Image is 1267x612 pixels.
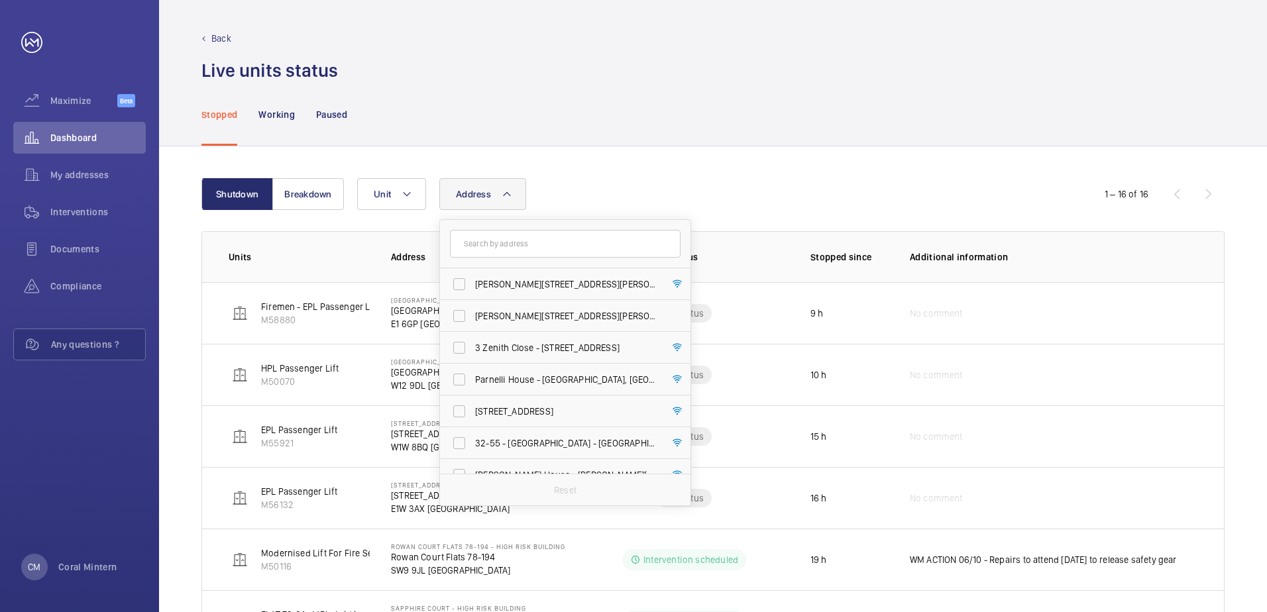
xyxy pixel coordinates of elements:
div: 1 – 16 of 16 [1105,187,1148,201]
p: Back [211,32,231,45]
span: Beta [117,94,135,107]
p: Paused [316,108,347,121]
button: Breakdown [272,178,344,210]
p: EPL Passenger Lift [261,485,337,498]
p: [GEOGRAPHIC_DATA] [391,296,503,304]
p: [GEOGRAPHIC_DATA] [391,366,511,379]
p: M50116 [261,560,468,573]
p: E1W 3AX [GEOGRAPHIC_DATA] [391,502,535,515]
p: M55921 [261,436,337,450]
span: Compliance [50,280,146,293]
p: [STREET_ADDRESS] [391,419,514,427]
img: elevator.svg [232,552,248,568]
p: Intervention scheduled [643,553,738,566]
p: E1 6GP [GEOGRAPHIC_DATA] [391,317,503,331]
p: 19 h [810,553,827,566]
p: Firemen - EPL Passenger Lift 2 RH [261,300,400,313]
p: Rowan Court Flats 78-194 - High Risk Building [391,542,565,550]
p: M50070 [261,375,339,388]
p: [STREET_ADDRESS][PERSON_NAME] [391,489,535,502]
p: Coral Mintern [58,560,117,574]
span: [STREET_ADDRESS] [475,405,657,418]
p: Address [391,250,579,264]
span: Any questions ? [51,338,145,351]
h1: Live units status [201,58,338,83]
p: 10 h [810,368,827,382]
p: W12 9DL [GEOGRAPHIC_DATA] [391,379,511,392]
span: [PERSON_NAME] House - [PERSON_NAME][GEOGRAPHIC_DATA] [475,468,657,482]
p: Working [258,108,294,121]
p: EPL Passenger Lift [261,423,337,436]
span: My addresses [50,168,146,181]
p: [STREET_ADDRESS][PERSON_NAME] [391,481,535,489]
span: No comment [910,430,963,443]
p: Rowan Court Flats 78-194 [391,550,565,564]
span: Interventions [50,205,146,219]
p: Sapphire Court - High Risk Building [391,604,526,612]
button: Unit [357,178,426,210]
p: HPL Passenger Lift [261,362,339,375]
p: Stopped [201,108,237,121]
span: No comment [910,491,963,505]
p: Reset [554,484,577,497]
span: Unit [374,189,391,199]
span: No comment [910,368,963,382]
span: Documents [50,242,146,256]
p: W1W 8BQ [GEOGRAPHIC_DATA] [391,440,514,454]
p: WM ACTION 06/10 - Repairs to attend [DATE] to release safety gear [910,553,1177,566]
span: Dashboard [50,131,146,144]
p: [GEOGRAPHIC_DATA] [391,304,503,317]
span: 32-55 - [GEOGRAPHIC_DATA] - [GEOGRAPHIC_DATA] [475,436,657,450]
span: [PERSON_NAME][STREET_ADDRESS][PERSON_NAME] [475,309,657,323]
span: Address [456,189,491,199]
span: [PERSON_NAME][STREET_ADDRESS][PERSON_NAME] [475,278,657,291]
p: 15 h [810,430,827,443]
img: elevator.svg [232,429,248,444]
p: Units [229,250,370,264]
span: 3 Zenith Close - [STREET_ADDRESS] [475,341,657,354]
input: Search by address [450,230,681,258]
p: M58880 [261,313,400,327]
img: elevator.svg [232,305,248,321]
p: Stopped since [810,250,889,264]
p: M56132 [261,498,337,511]
span: No comment [910,307,963,320]
img: elevator.svg [232,367,248,383]
p: [STREET_ADDRESS] [391,427,514,440]
p: 16 h [810,491,827,505]
img: elevator.svg [232,490,248,506]
p: 9 h [810,307,824,320]
button: Shutdown [201,178,273,210]
button: Address [439,178,526,210]
p: CM [28,560,40,574]
p: [GEOGRAPHIC_DATA] [391,358,511,366]
span: Parnelli House - [GEOGRAPHIC_DATA], [GEOGRAPHIC_DATA] [475,373,657,386]
p: Modernised Lift For Fire Services - LEFT HAND LIFT [261,546,468,560]
p: SW9 9JL [GEOGRAPHIC_DATA] [391,564,565,577]
span: Maximize [50,94,117,107]
p: Additional information [910,250,1197,264]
